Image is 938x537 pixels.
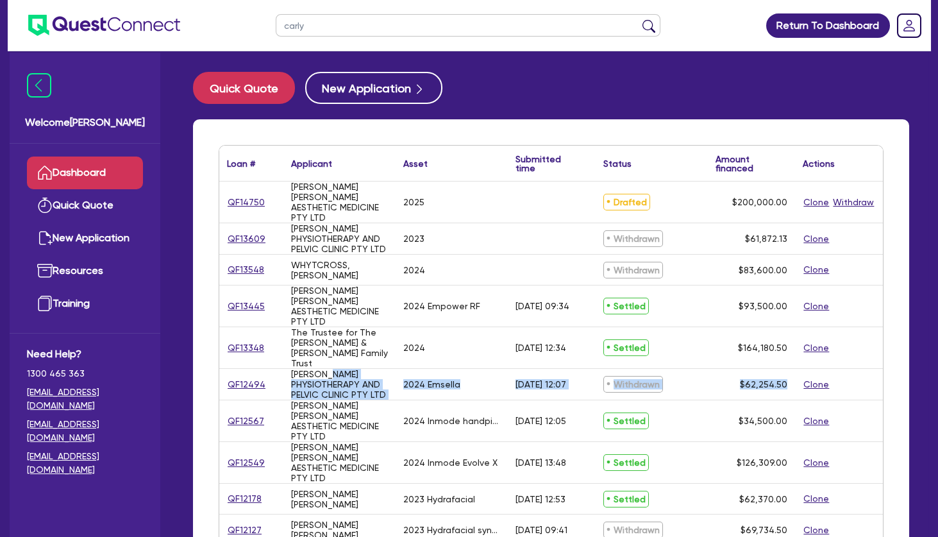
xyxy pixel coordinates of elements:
div: Asset [403,159,428,168]
div: [PERSON_NAME] [PERSON_NAME] AESTHETIC MEDICINE PTY LTD [291,182,388,223]
button: Clone [803,414,830,429]
div: Submitted time [515,155,576,173]
span: Settled [603,491,649,507]
div: [PERSON_NAME] PHYSIOTHERAPY AND PELVIC CLINIC PTY LTD [291,223,388,254]
div: Actions [803,159,835,168]
div: [DATE] 09:41 [515,525,567,535]
div: 2024 [403,343,425,353]
div: Status [603,159,632,168]
a: QF13548 [227,262,265,277]
span: $200,000.00 [732,197,787,207]
div: [DATE] 13:48 [515,457,566,468]
span: Welcome [PERSON_NAME] [25,115,145,130]
a: Training [27,287,143,320]
span: Withdrawn [603,230,663,247]
button: Quick Quote [193,72,295,104]
span: Drafted [603,194,650,210]
button: Clone [803,491,830,506]
div: [PERSON_NAME] [PERSON_NAME] AESTHETIC MEDICINE PTY LTD [291,400,388,441]
button: Clone [803,299,830,314]
span: $62,254.50 [740,379,787,389]
div: [PERSON_NAME] [PERSON_NAME] AESTHETIC MEDICINE PTY LTD [291,442,388,483]
span: $93,500.00 [739,301,787,311]
div: 2023 Hydrafacial syndeo [403,525,500,535]
span: Settled [603,413,649,429]
div: [DATE] 12:53 [515,494,565,504]
a: QF12567 [227,414,265,429]
span: $164,180.50 [738,343,787,353]
div: [DATE] 12:05 [515,416,566,426]
div: [PERSON_NAME] PHYSIOTHERAPY AND PELVIC CLINIC PTY LTD [291,369,388,400]
img: training [37,296,53,311]
div: [PERSON_NAME] [PERSON_NAME] AESTHETIC MEDICINE PTY LTD [291,286,388,327]
span: $34,500.00 [739,416,787,426]
span: Need Help? [27,346,143,362]
a: Quick Quote [27,189,143,222]
div: [DATE] 12:07 [515,379,566,389]
span: 1300 465 363 [27,367,143,380]
span: $69,734.50 [741,525,787,535]
a: Resources [27,255,143,287]
div: 2025 [403,197,424,207]
button: New Application [305,72,442,104]
span: $126,309.00 [737,457,787,468]
a: Return To Dashboard [766,13,890,38]
button: Clone [803,262,830,277]
span: Withdrawn [603,376,663,393]
div: 2024 [403,265,425,275]
div: 2024 Inmode Evolve X [403,457,498,468]
button: Clone [803,341,830,355]
div: 2024 Empower RF [403,301,480,311]
a: QF12494 [227,377,266,392]
div: 2023 Hydrafacial [403,494,475,504]
div: [DATE] 09:34 [515,301,569,311]
a: QF12549 [227,456,265,470]
a: QF14750 [227,195,265,210]
span: Settled [603,298,649,314]
img: icon-menu-close [27,73,51,98]
button: Clone [803,456,830,470]
a: [EMAIL_ADDRESS][DOMAIN_NAME] [27,418,143,445]
a: QF12178 [227,491,262,506]
button: Clone [803,195,830,210]
div: 2024 Inmode handpieces x 2 [403,416,500,426]
img: quick-quote [37,198,53,213]
span: Settled [603,454,649,471]
a: QF13348 [227,341,265,355]
img: quest-connect-logo-blue [28,15,180,36]
div: Amount financed [716,155,788,173]
div: 2024 Emsella [403,379,460,389]
div: [PERSON_NAME] [PERSON_NAME] [291,489,388,509]
button: Withdraw [832,195,875,210]
span: Settled [603,339,649,356]
a: Dropdown toggle [892,9,926,42]
span: $61,872.13 [745,234,787,244]
img: resources [37,263,53,278]
a: Dashboard [27,157,143,189]
span: $62,370.00 [739,494,787,504]
a: [EMAIL_ADDRESS][DOMAIN_NAME] [27,386,143,413]
span: $83,600.00 [739,265,787,275]
a: Quick Quote [193,72,305,104]
a: [EMAIL_ADDRESS][DOMAIN_NAME] [27,450,143,477]
div: Loan # [227,159,255,168]
input: Search by name, application ID or mobile number... [276,14,660,37]
div: 2023 [403,234,424,244]
button: Clone [803,232,830,246]
button: Clone [803,377,830,392]
img: new-application [37,230,53,246]
div: WHYTCROSS, [PERSON_NAME] [291,260,388,280]
a: QF13609 [227,232,266,246]
span: Withdrawn [603,262,663,278]
a: QF13445 [227,299,265,314]
div: [DATE] 12:34 [515,343,566,353]
div: Applicant [291,159,332,168]
div: The Trustee for The [PERSON_NAME] & [PERSON_NAME] Family Trust [291,327,388,368]
a: New Application [27,222,143,255]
